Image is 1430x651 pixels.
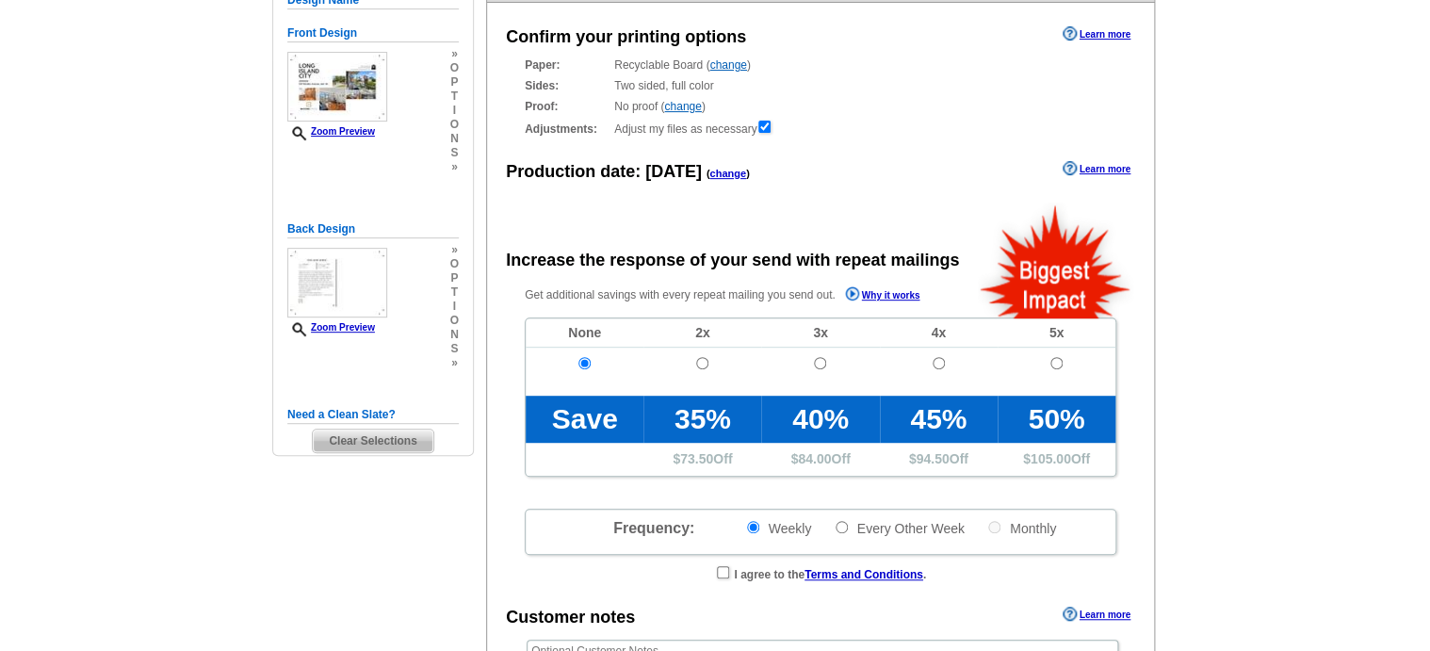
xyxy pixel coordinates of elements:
h5: Back Design [287,220,459,238]
td: 40% [761,396,879,443]
td: Save [526,396,643,443]
span: n [450,132,459,146]
a: Zoom Preview [287,126,375,137]
label: Monthly [986,519,1056,537]
div: Two sided, full color [525,77,1116,94]
span: » [450,243,459,257]
span: 94.50 [916,451,949,466]
td: $ Off [761,443,879,476]
strong: I agree to the . [734,568,926,581]
span: 84.00 [798,451,831,466]
span: o [450,61,459,75]
td: $ Off [998,443,1115,476]
div: Customer notes [506,605,635,630]
strong: Paper: [525,57,609,73]
a: Zoom Preview [287,322,375,333]
a: change [709,58,746,72]
span: p [450,75,459,90]
td: $ Off [880,443,998,476]
span: n [450,328,459,342]
td: 35% [643,396,761,443]
td: 4x [880,318,998,348]
div: Confirm your printing options [506,24,746,50]
td: None [526,318,643,348]
strong: Adjustments: [525,121,609,138]
span: o [450,118,459,132]
span: [DATE] [645,162,702,181]
span: Frequency: [613,520,694,536]
input: Every Other Week [836,521,848,533]
img: small-thumb.jpg [287,52,387,122]
div: No proof ( ) [525,98,1116,115]
label: Weekly [745,519,812,537]
span: » [450,160,459,174]
td: 3x [761,318,879,348]
a: Why it works [845,286,920,306]
div: Production date: [506,159,750,185]
span: p [450,271,459,285]
a: change [664,100,701,113]
label: Every Other Week [834,519,965,537]
a: Terms and Conditions [804,568,923,581]
td: 50% [998,396,1115,443]
a: Learn more [1063,161,1130,176]
div: Recyclable Board ( ) [525,57,1116,73]
a: Learn more [1063,26,1130,41]
span: t [450,285,459,300]
span: ( ) [707,168,750,179]
input: Weekly [747,521,759,533]
td: 5x [998,318,1115,348]
h5: Need a Clean Slate? [287,406,459,424]
span: o [450,257,459,271]
span: t [450,90,459,104]
strong: Sides: [525,77,609,94]
p: Get additional savings with every repeat mailing you send out. [525,285,960,306]
img: small-thumb.jpg [287,248,387,317]
span: o [450,314,459,328]
div: Adjust my files as necessary [525,119,1116,138]
strong: Proof: [525,98,609,115]
span: s [450,342,459,356]
a: change [709,168,746,179]
td: 2x [643,318,761,348]
input: Monthly [988,521,1000,533]
span: i [450,300,459,314]
span: 73.50 [680,451,713,466]
span: » [450,356,459,370]
h5: Front Design [287,24,459,42]
span: » [450,47,459,61]
a: Learn more [1063,607,1130,622]
span: Clear Selections [313,430,432,452]
span: 105.00 [1031,451,1071,466]
span: s [450,146,459,160]
td: 45% [880,396,998,443]
div: Increase the response of your send with repeat mailings [506,248,959,273]
img: biggestImpact.png [978,203,1133,318]
span: i [450,104,459,118]
td: $ Off [643,443,761,476]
